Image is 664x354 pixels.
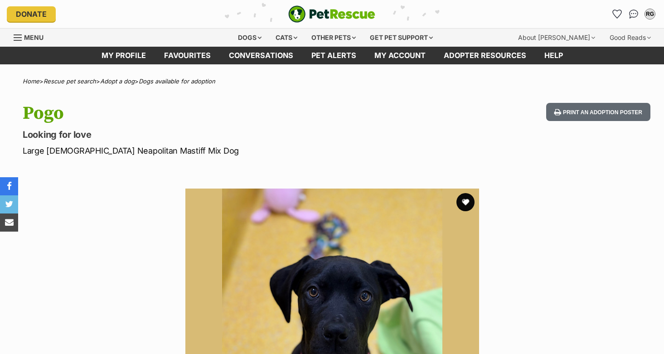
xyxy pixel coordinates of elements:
h1: Pogo [23,103,405,124]
a: My account [365,47,435,64]
a: Favourites [610,7,625,21]
div: RG [645,10,654,19]
a: Dogs available for adoption [139,78,215,85]
a: Adopt a dog [100,78,135,85]
ul: Account quick links [610,7,657,21]
button: Print an adoption poster [546,103,650,121]
button: favourite [456,193,475,211]
a: Favourites [155,47,220,64]
a: PetRescue [288,5,375,23]
div: Dogs [232,29,268,47]
a: Menu [14,29,50,45]
button: My account [643,7,657,21]
img: chat-41dd97257d64d25036548639549fe6c8038ab92f7586957e7f3b1b290dea8141.svg [629,10,639,19]
div: Other pets [305,29,362,47]
a: Conversations [626,7,641,21]
p: Large [DEMOGRAPHIC_DATA] Neapolitan Mastiff Mix Dog [23,145,405,157]
a: Help [535,47,572,64]
span: Menu [24,34,44,41]
a: Rescue pet search [44,78,96,85]
a: Donate [7,6,56,22]
div: About [PERSON_NAME] [512,29,601,47]
div: Get pet support [364,29,439,47]
a: Pet alerts [302,47,365,64]
p: Looking for love [23,128,405,141]
a: Adopter resources [435,47,535,64]
div: Good Reads [603,29,657,47]
a: Home [23,78,39,85]
img: logo-e224e6f780fb5917bec1dbf3a21bbac754714ae5b6737aabdf751b685950b380.svg [288,5,375,23]
div: Cats [269,29,304,47]
a: conversations [220,47,302,64]
a: My profile [92,47,155,64]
